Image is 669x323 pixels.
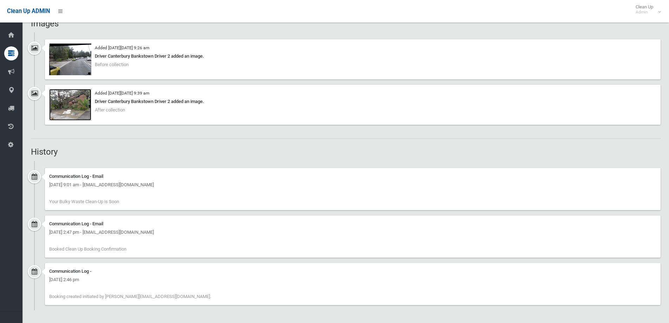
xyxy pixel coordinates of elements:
div: [DATE] 9:01 am - [EMAIL_ADDRESS][DOMAIN_NAME] [49,181,656,189]
span: Your Bulky Waste Clean-Up is Soon [49,199,119,204]
small: Added [DATE][DATE] 9:39 am [95,91,149,96]
div: [DATE] 2:47 pm - [EMAIL_ADDRESS][DOMAIN_NAME] [49,228,656,237]
div: Communication Log - Email [49,220,656,228]
span: Clean Up [632,4,660,15]
small: Admin [636,9,653,15]
span: Booked Clean Up Booking Confirmation [49,246,126,252]
span: Clean Up ADMIN [7,8,50,14]
small: Added [DATE][DATE] 9:26 am [95,45,149,50]
div: Driver Canterbury Bankstown Driver 2 added an image. [49,97,656,106]
span: Before collection [95,62,129,67]
h2: Images [31,19,661,28]
img: 2025-09-0209.39.035632715508727151724.jpg [49,89,91,121]
h2: History [31,147,661,156]
div: Communication Log - Email [49,172,656,181]
span: Booking created initiated by [PERSON_NAME][EMAIL_ADDRESS][DOMAIN_NAME]. [49,294,211,299]
img: 2025-09-0209.26.064550375241241858734.jpg [49,44,91,75]
span: After collection [95,107,125,112]
div: Driver Canterbury Bankstown Driver 2 added an image. [49,52,656,60]
div: [DATE] 2:46 pm [49,276,656,284]
div: Communication Log - [49,267,656,276]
